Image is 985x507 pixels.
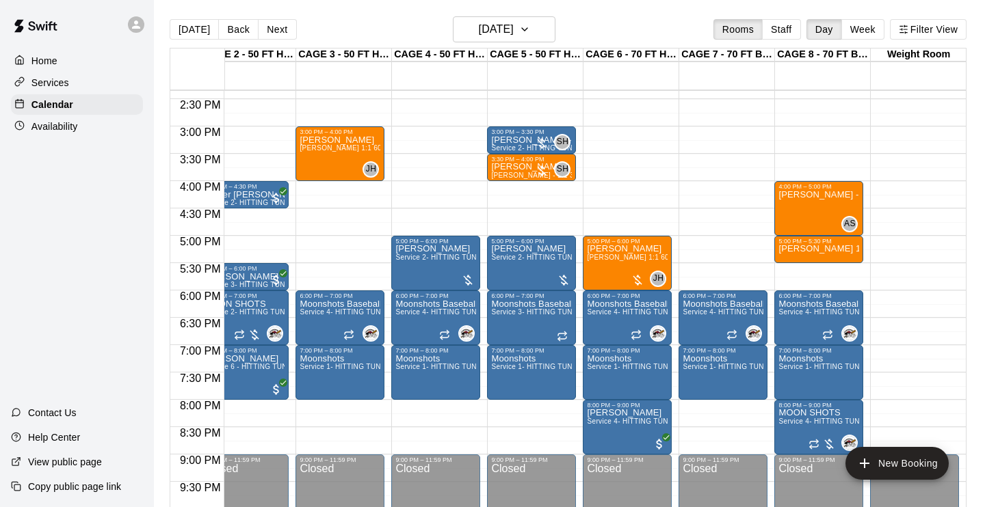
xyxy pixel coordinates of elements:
[822,329,833,340] span: Recurring event
[774,236,863,263] div: 5:00 PM – 5:30 PM: Anthony Slama 1:1 30min pitching lesson
[464,325,475,342] span: Jason Pridie
[11,116,143,137] div: Availability
[587,253,737,261] span: [PERSON_NAME] 1:1 60 min. pitching Lesson
[655,325,666,342] span: Jason Pridie
[847,435,858,451] span: Jason Pridie
[653,272,664,286] span: JH
[234,329,245,340] span: Recurring event
[364,327,378,340] img: Jason Pridie
[270,191,283,205] span: All customers have paid
[491,172,681,179] span: [PERSON_NAME] - 1:1 30 min Baseball Hitting instruction
[258,19,296,40] button: Next
[554,134,570,150] div: Scott Hairston
[491,253,665,261] span: Service 2- HITTING TUNNEL RENTAL - 50ft Baseball
[650,271,666,287] div: John Havird
[778,456,859,463] div: 9:00 PM – 11:59 PM
[679,290,767,345] div: 6:00 PM – 7:00 PM: Moonshots Baseball
[778,183,859,190] div: 4:00 PM – 5:00 PM
[11,72,143,93] a: Services
[491,144,665,152] span: Service 2- HITTING TUNNEL RENTAL - 50ft Baseball
[267,325,283,342] div: Jason Pridie
[176,290,224,302] span: 6:00 PM
[774,290,863,345] div: 6:00 PM – 7:00 PM: Moonshots Baseball
[583,49,679,61] div: CAGE 6 - 70 FT HIT TRAX
[31,76,69,90] p: Services
[491,128,572,135] div: 3:00 PM – 3:30 PM
[392,49,488,61] div: CAGE 4 - 50 FT HYBRID BB/SB
[368,325,379,342] span: Jason Pridie
[31,54,57,68] p: Home
[391,345,480,400] div: 7:00 PM – 8:00 PM: Moonshots
[176,482,224,493] span: 9:30 PM
[366,163,376,176] span: JH
[200,290,289,345] div: 6:00 PM – 7:00 PM: Service 2- HITTING TUNNEL RENTAL - 50ft Baseball
[554,161,570,178] div: Scott Hairston
[726,329,737,340] span: Recurring event
[762,19,801,40] button: Staff
[845,447,949,480] button: add
[491,238,572,245] div: 5:00 PM – 6:00 PM
[395,292,476,299] div: 6:00 PM – 7:00 PM
[295,126,384,181] div: 3:00 PM – 4:00 PM: Raquel Wilson
[395,253,569,261] span: Service 2- HITTING TUNNEL RENTAL - 50ft Baseball
[583,345,672,400] div: 7:00 PM – 8:00 PM: Moonshots
[587,417,761,425] span: Service 4- HITTING TUNNEL RENTAL - 70ft Baseball
[11,51,143,71] a: Home
[843,327,856,340] img: Jason Pridie
[491,363,742,370] span: Service 1- HITTING TUNNEL RENTAL - 50ft Baseball w/ Auto/Manual Feeder
[204,183,285,190] div: 4:00 PM – 4:30 PM
[28,406,77,420] p: Contact Us
[176,318,224,329] span: 6:30 PM
[491,347,572,354] div: 7:00 PM – 8:00 PM
[176,427,224,439] span: 8:30 PM
[295,345,384,400] div: 7:00 PM – 8:00 PM: Moonshots
[204,292,285,299] div: 6:00 PM – 7:00 PM
[587,363,838,370] span: Service 1- HITTING TUNNEL RENTAL - 50ft Baseball w/ Auto/Manual Feeder
[587,238,668,245] div: 5:00 PM – 6:00 PM
[300,456,380,463] div: 9:00 PM – 11:59 PM
[560,161,570,178] span: Scott Hairston
[300,308,473,316] span: Service 4- HITTING TUNNEL RENTAL - 70ft Baseball
[806,19,842,40] button: Day
[395,456,476,463] div: 9:00 PM – 11:59 PM
[200,49,296,61] div: CAGE 2 - 50 FT HYBRID BB/SB
[176,154,224,165] span: 3:30 PM
[176,345,224,357] span: 7:00 PM
[395,347,476,354] div: 7:00 PM – 8:00 PM
[746,325,762,342] div: Jason Pridie
[655,271,666,287] span: John Havird
[296,49,392,61] div: CAGE 3 - 50 FT HYBRID BB/SB
[487,154,576,181] div: 3:30 PM – 4:00 PM: Scott Hairston - 1:1 30 min Baseball Hitting instruction
[11,94,143,115] div: Calendar
[176,400,224,411] span: 8:00 PM
[170,19,219,40] button: [DATE]
[272,325,283,342] span: Jason Pridie
[650,325,666,342] div: Jason Pridie
[395,238,476,245] div: 5:00 PM – 6:00 PM
[847,325,858,342] span: Jason Pridie
[218,19,259,40] button: Back
[683,292,763,299] div: 6:00 PM – 7:00 PM
[844,217,856,231] span: AS
[841,325,858,342] div: Jason Pridie
[200,345,289,400] div: 7:00 PM – 8:00 PM: Lou Benedetto
[560,134,570,150] span: Scott Hairston
[653,437,666,451] span: All customers have paid
[31,120,78,133] p: Availability
[488,49,583,61] div: CAGE 5 - 50 FT HYBRID SB/BB
[841,19,884,40] button: Week
[487,345,576,400] div: 7:00 PM – 8:00 PM: Moonshots
[557,163,568,176] span: SH
[778,347,859,354] div: 7:00 PM – 8:00 PM
[458,325,475,342] div: Jason Pridie
[395,363,646,370] span: Service 1- HITTING TUNNEL RENTAL - 50ft Baseball w/ Auto/Manual Feeder
[683,456,763,463] div: 9:00 PM – 11:59 PM
[778,417,952,425] span: Service 4- HITTING TUNNEL RENTAL - 70ft Baseball
[778,292,859,299] div: 6:00 PM – 7:00 PM
[587,456,668,463] div: 9:00 PM – 11:59 PM
[651,327,665,340] img: Jason Pridie
[270,273,283,287] span: All customers have paid
[587,292,668,299] div: 6:00 PM – 7:00 PM
[204,265,285,272] div: 5:30 PM – 6:00 PM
